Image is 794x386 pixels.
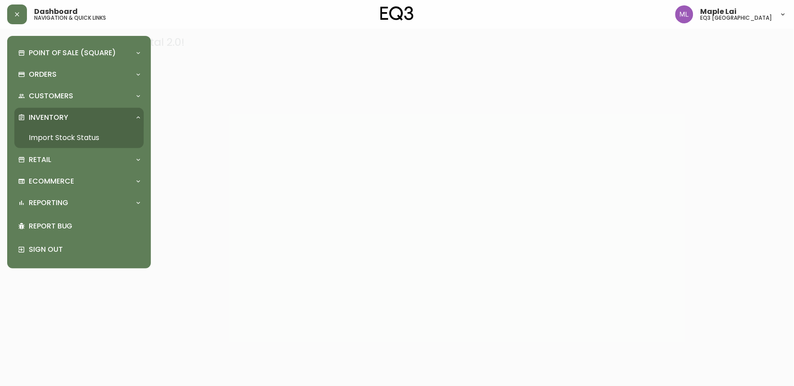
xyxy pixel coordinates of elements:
p: Report Bug [29,221,140,231]
p: Point of Sale (Square) [29,48,116,58]
div: Sign Out [14,238,144,261]
div: Report Bug [14,215,144,238]
img: logo [380,6,414,21]
p: Customers [29,91,73,101]
h5: navigation & quick links [34,15,106,21]
p: Retail [29,155,51,165]
p: Inventory [29,113,68,123]
p: Orders [29,70,57,79]
div: Customers [14,86,144,106]
p: Reporting [29,198,68,208]
span: Dashboard [34,8,78,15]
div: Point of Sale (Square) [14,43,144,63]
p: Ecommerce [29,176,74,186]
img: 61e28cffcf8cc9f4e300d877dd684943 [675,5,693,23]
span: Maple Lai [701,8,737,15]
div: Retail [14,150,144,170]
div: Orders [14,65,144,84]
a: Import Stock Status [14,127,144,148]
div: Inventory [14,108,144,127]
div: Reporting [14,193,144,213]
div: Ecommerce [14,171,144,191]
h5: eq3 [GEOGRAPHIC_DATA] [701,15,772,21]
p: Sign Out [29,245,140,254]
